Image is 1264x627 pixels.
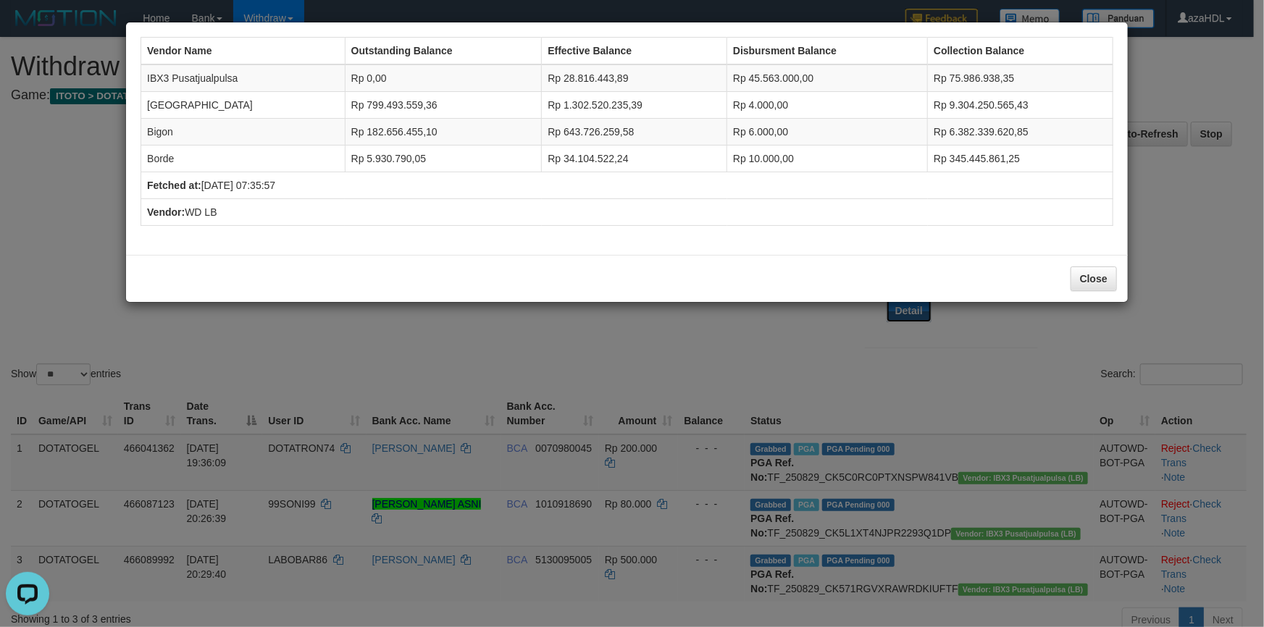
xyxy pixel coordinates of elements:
td: Rp 4.000,00 [727,92,928,119]
td: Rp 6.000,00 [727,119,928,146]
td: Rp 45.563.000,00 [727,64,928,92]
th: Outstanding Balance [345,38,542,65]
td: [GEOGRAPHIC_DATA] [141,92,346,119]
td: Rp 5.930.790,05 [345,146,542,172]
td: Rp 1.302.520.235,39 [542,92,727,119]
td: Rp 6.382.339.620,85 [928,119,1113,146]
button: Open LiveChat chat widget [6,6,49,49]
b: Fetched at: [147,180,201,191]
th: Effective Balance [542,38,727,65]
td: WD LB [141,199,1113,226]
td: Rp 182.656.455,10 [345,119,542,146]
td: Rp 643.726.259,58 [542,119,727,146]
td: Rp 799.493.559,36 [345,92,542,119]
th: Vendor Name [141,38,346,65]
th: Collection Balance [928,38,1113,65]
th: Disbursment Balance [727,38,928,65]
td: Bigon [141,119,346,146]
td: [DATE] 07:35:57 [141,172,1113,199]
td: Rp 28.816.443,89 [542,64,727,92]
td: IBX3 Pusatjualpulsa [141,64,346,92]
td: Rp 75.986.938,35 [928,64,1113,92]
td: Rp 9.304.250.565,43 [928,92,1113,119]
td: Rp 10.000,00 [727,146,928,172]
td: Borde [141,146,346,172]
button: Close [1071,266,1117,291]
td: Rp 34.104.522,24 [542,146,727,172]
td: Rp 0,00 [345,64,542,92]
b: Vendor: [147,206,185,218]
td: Rp 345.445.861,25 [928,146,1113,172]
